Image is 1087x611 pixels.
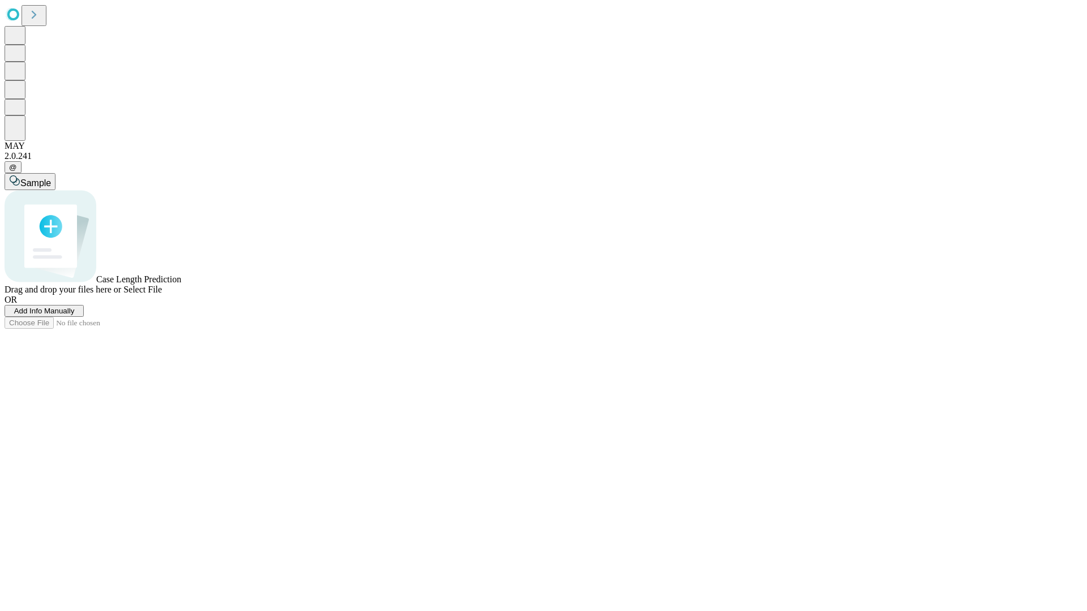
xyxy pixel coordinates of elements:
span: Sample [20,178,51,188]
button: @ [5,161,22,173]
span: Drag and drop your files here or [5,285,121,294]
span: Add Info Manually [14,307,75,315]
button: Add Info Manually [5,305,84,317]
span: Case Length Prediction [96,274,181,284]
span: Select File [123,285,162,294]
span: OR [5,295,17,304]
div: MAY [5,141,1082,151]
button: Sample [5,173,55,190]
div: 2.0.241 [5,151,1082,161]
span: @ [9,163,17,171]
